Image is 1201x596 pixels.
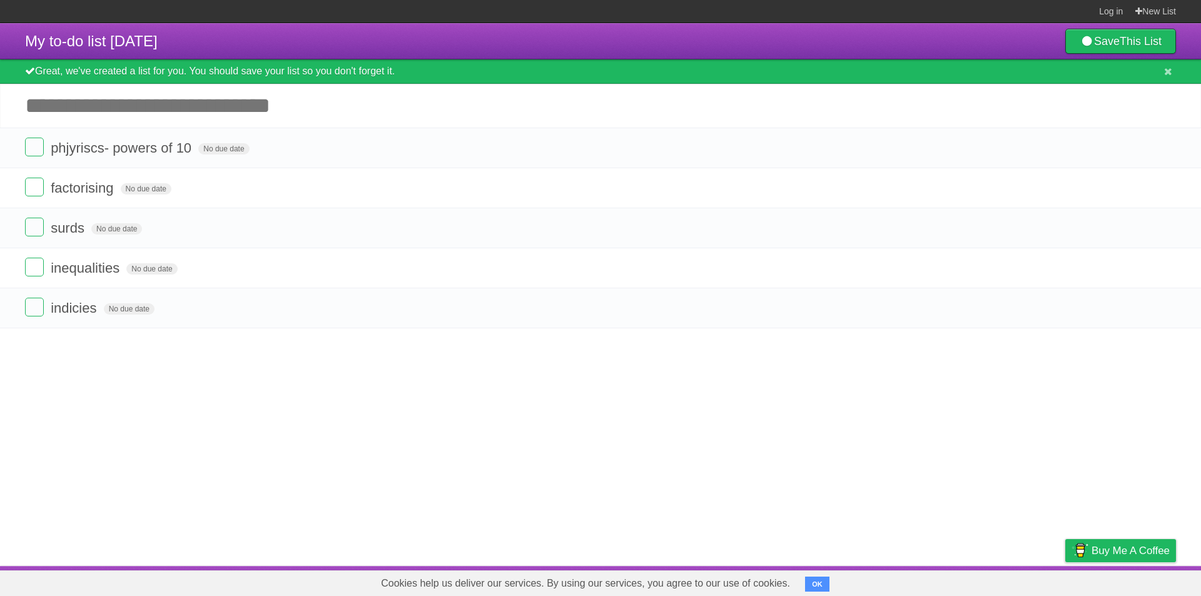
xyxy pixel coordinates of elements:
[51,180,116,196] span: factorising
[51,140,195,156] span: phjyriscs- powers of 10
[25,298,44,316] label: Done
[25,138,44,156] label: Done
[368,571,803,596] span: Cookies help us deliver our services. By using our services, you agree to our use of cookies.
[1049,569,1082,593] a: Privacy
[1065,539,1176,562] a: Buy me a coffee
[25,258,44,276] label: Done
[1092,540,1170,562] span: Buy me a coffee
[51,220,88,236] span: surds
[1097,569,1176,593] a: Suggest a feature
[25,33,158,49] span: My to-do list [DATE]
[51,300,99,316] span: indicies
[198,143,249,154] span: No due date
[805,577,829,592] button: OK
[91,223,142,235] span: No due date
[121,183,171,194] span: No due date
[1006,569,1034,593] a: Terms
[1072,540,1088,561] img: Buy me a coffee
[126,263,177,275] span: No due date
[899,569,925,593] a: About
[51,260,123,276] span: inequalities
[25,178,44,196] label: Done
[104,303,155,315] span: No due date
[1065,29,1176,54] a: SaveThis List
[1120,35,1162,48] b: This List
[940,569,991,593] a: Developers
[25,218,44,236] label: Done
